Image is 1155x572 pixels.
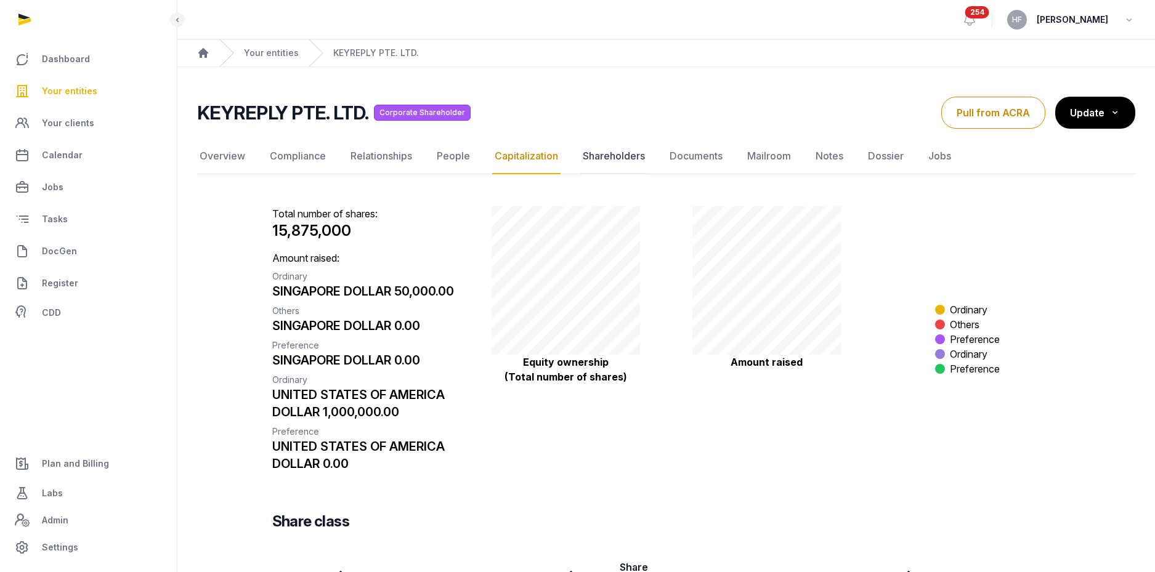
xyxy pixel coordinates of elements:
[935,347,1000,361] li: Ordinary
[10,108,167,138] a: Your clients
[42,148,83,163] span: Calendar
[10,76,167,106] a: Your entities
[42,116,94,131] span: Your clients
[745,139,793,174] a: Mailroom
[272,512,349,531] h3: Share class
[10,508,167,533] a: Admin
[667,139,725,174] a: Documents
[492,355,641,384] p: Equity ownership (Total number of shares)
[272,425,458,438] div: Preference
[272,374,458,386] div: Ordinary
[42,212,68,227] span: Tasks
[374,105,471,121] span: Corporate Shareholder
[272,251,458,472] p: Amount raised:
[10,172,167,202] a: Jobs
[1070,107,1104,119] span: Update
[272,270,458,283] div: Ordinary
[197,102,369,124] h2: KEYREPLY PTE. LTD.
[10,449,167,478] a: Plan and Billing
[42,305,61,320] span: CDD
[272,438,458,472] div: UNITED STATES OF AMERICA DOLLAR 0.00
[272,317,458,334] div: SINGAPORE DOLLAR 0.00
[10,140,167,170] a: Calendar
[1007,10,1027,30] button: HF
[42,276,78,291] span: Register
[272,386,458,421] div: UNITED STATES OF AMERICA DOLLAR 1,000,000.00
[42,486,63,501] span: Labs
[244,47,299,59] a: Your entities
[42,180,63,195] span: Jobs
[434,139,472,174] a: People
[935,317,1000,332] li: Others
[935,302,1000,317] li: Ordinary
[10,478,167,508] a: Labs
[267,139,328,174] a: Compliance
[935,332,1000,347] li: Preference
[10,204,167,234] a: Tasks
[197,139,248,174] a: Overview
[935,361,1000,376] li: Preference
[10,44,167,74] a: Dashboard
[42,513,68,528] span: Admin
[1055,97,1135,129] button: Update
[10,300,167,325] a: CDD
[197,139,1135,174] nav: Tabs
[272,352,458,369] div: SINGAPORE DOLLAR 0.00
[492,139,561,174] a: Capitalization
[42,540,78,555] span: Settings
[965,6,989,18] span: 254
[42,456,109,471] span: Plan and Billing
[926,139,954,174] a: Jobs
[10,236,167,266] a: DocGen
[1037,12,1108,27] span: [PERSON_NAME]
[10,533,167,562] a: Settings
[42,84,97,99] span: Your entities
[692,355,841,369] p: Amount raised
[333,47,419,59] a: KEYREPLY PTE. LTD.
[272,283,458,300] div: SINGAPORE DOLLAR 50,000.00
[272,339,458,352] div: Preference
[272,305,458,317] div: Others
[10,268,167,298] a: Register
[348,139,415,174] a: Relationships
[813,139,846,174] a: Notes
[865,139,906,174] a: Dossier
[272,222,351,240] span: 15,875,000
[941,97,1045,129] button: Pull from ACRA
[42,52,90,66] span: Dashboard
[272,206,458,241] p: Total number of shares:
[42,244,77,259] span: DocGen
[1012,16,1022,23] span: HF
[580,139,647,174] a: Shareholders
[177,39,1155,67] nav: Breadcrumb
